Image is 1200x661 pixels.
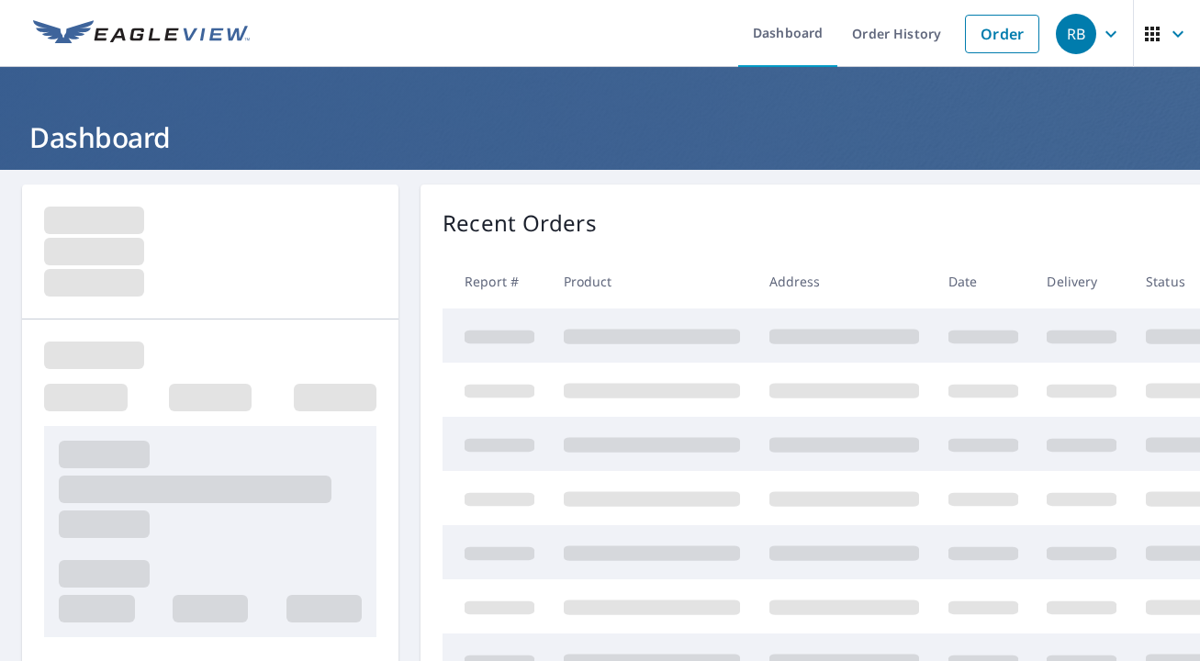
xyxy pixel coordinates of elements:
a: Order [965,15,1039,53]
th: Report # [443,254,549,308]
th: Date [934,254,1033,308]
h1: Dashboard [22,118,1178,156]
p: Recent Orders [443,207,597,240]
div: RB [1056,14,1096,54]
th: Address [755,254,934,308]
img: EV Logo [33,20,250,48]
th: Delivery [1032,254,1131,308]
th: Product [549,254,755,308]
